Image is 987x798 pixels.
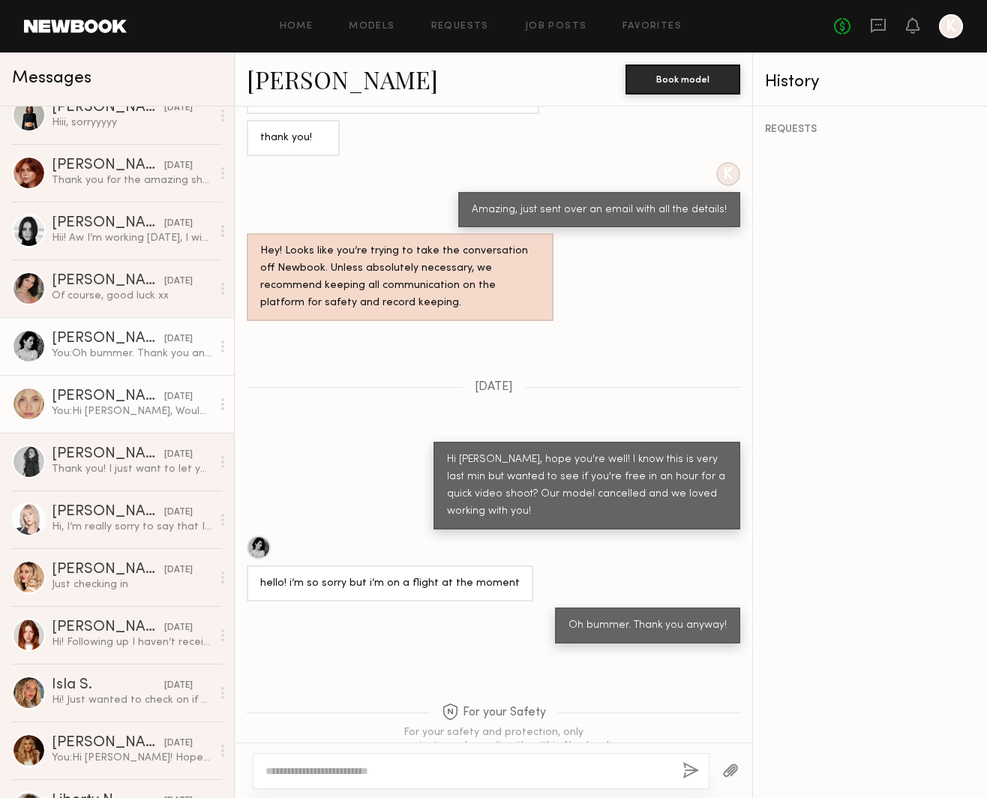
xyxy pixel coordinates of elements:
[164,679,193,693] div: [DATE]
[625,64,740,94] button: Book model
[164,448,193,462] div: [DATE]
[52,231,211,245] div: Hii! Aw I’m working [DATE], I wish I could help out! Loved working with you guys too!
[164,332,193,346] div: [DATE]
[260,243,540,312] div: Hey! Looks like you’re trying to take the conversation off Newbook. Unless absolutely necessary, ...
[52,620,164,635] div: [PERSON_NAME]
[164,505,193,520] div: [DATE]
[52,346,211,361] div: You: Oh bummer. Thank you anyway!
[765,73,975,91] div: History
[52,562,164,577] div: [PERSON_NAME]
[247,63,438,95] a: [PERSON_NAME]
[568,617,727,634] div: Oh bummer. Thank you anyway!
[525,22,587,31] a: Job Posts
[765,124,975,135] div: REQUESTS
[164,563,193,577] div: [DATE]
[475,381,513,394] span: [DATE]
[280,22,313,31] a: Home
[52,216,164,231] div: [PERSON_NAME]
[260,575,520,592] div: hello! i’m so sorry but i’m on a flight at the moment
[52,389,164,404] div: [PERSON_NAME]
[164,101,193,115] div: [DATE]
[52,577,211,592] div: Just checking in
[164,159,193,173] div: [DATE]
[939,14,963,38] a: K
[12,70,91,87] span: Messages
[472,202,727,219] div: Amazing, just sent over an email with all the details!
[164,390,193,404] div: [DATE]
[52,158,164,173] div: [PERSON_NAME]
[52,447,164,462] div: [PERSON_NAME]
[52,751,211,765] div: You: Hi [PERSON_NAME]! Hope you're doing well! I wanted to reach out and see if you would be inte...
[164,736,193,751] div: [DATE]
[52,520,211,534] div: Hi, I’m really sorry to say that I woke up very sick [DATE] and won’t be able to make it in. I ap...
[52,736,164,751] div: [PERSON_NAME]
[164,621,193,635] div: [DATE]
[52,331,164,346] div: [PERSON_NAME]
[52,693,211,707] div: Hi! Just wanted to check on if you would like to confirm the shoot? If not I will be flying out o...
[52,505,164,520] div: [PERSON_NAME]
[52,462,211,476] div: Thank you! I just want to let you know I do have a few cold symptoms that just popped up I’m OK a...
[52,289,211,303] div: Of course, good luck xx
[442,703,546,722] span: For your Safety
[373,726,613,753] div: For your safety and protection, only communicate and pay directly within Newbook
[52,274,164,289] div: [PERSON_NAME]
[164,217,193,231] div: [DATE]
[447,451,727,520] div: Hi [PERSON_NAME], hope you're well! I know this is very last min but wanted to see if you're free...
[164,274,193,289] div: [DATE]
[52,404,211,418] div: You: Hi [PERSON_NAME], Would you be able to be here sooner? Around 1?
[625,72,740,85] a: Book model
[260,130,326,147] div: thank you!
[52,678,164,693] div: Isla S.
[52,173,211,187] div: Thank you for the amazing shoot!! Let’s connect on Instagram @polly_riviera 💕
[52,635,211,649] div: Hi! Following up I haven’t received the products
[349,22,394,31] a: Models
[52,100,164,115] div: [PERSON_NAME]
[52,115,211,130] div: Hiii, sorryyyyy
[622,22,682,31] a: Favorites
[431,22,489,31] a: Requests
